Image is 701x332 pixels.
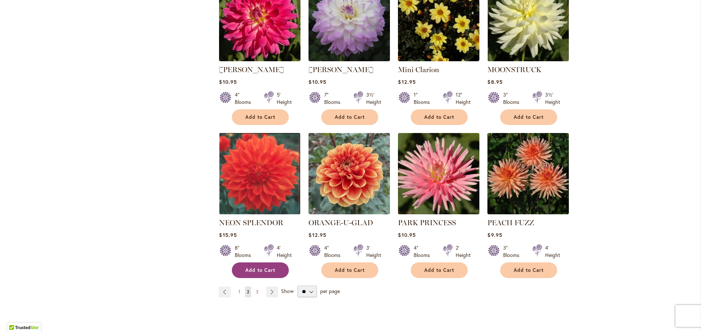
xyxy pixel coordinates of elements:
span: Add to Cart [245,114,275,120]
a: PARK PRINCESS [398,209,479,216]
button: Add to Cart [500,109,557,125]
button: Add to Cart [232,109,289,125]
span: 1 [238,289,240,294]
span: $10.95 [219,78,237,85]
span: $15.95 [219,231,237,238]
iframe: Launch Accessibility Center [5,306,26,327]
a: 3 [254,286,260,297]
button: Add to Cart [411,262,468,278]
span: $9.95 [487,231,502,238]
span: $12.95 [309,231,326,238]
span: per page [320,288,340,294]
button: Add to Cart [411,109,468,125]
span: Add to Cart [424,267,454,273]
span: 3 [256,289,258,294]
div: 4" Blooms [235,91,255,106]
span: $8.95 [487,78,502,85]
span: Show [281,288,294,294]
div: 3½' Height [545,91,560,106]
div: 4' Height [277,244,292,259]
button: Add to Cart [232,262,289,278]
span: 2 [247,289,249,294]
span: Add to Cart [514,114,544,120]
div: 7" Blooms [324,91,345,106]
div: 4" Blooms [324,244,345,259]
a: MOONSTRUCK [487,65,541,74]
img: PARK PRINCESS [398,133,479,214]
span: $12.95 [398,78,415,85]
a: PEACH FUZZ [487,218,534,227]
button: Add to Cart [500,262,557,278]
button: Add to Cart [321,262,378,278]
span: Add to Cart [514,267,544,273]
a: Orange-U-Glad [309,209,390,216]
a: MELISSA M [219,56,300,63]
img: Orange-U-Glad [309,133,390,214]
div: 12" Height [456,91,471,106]
div: 3" Blooms [503,91,524,106]
a: Neon Splendor [219,209,300,216]
img: PEACH FUZZ [487,133,569,214]
div: 3" Blooms [503,244,524,259]
div: 5' Height [277,91,292,106]
a: ORANGE-U-GLAD [309,218,373,227]
div: 4' Height [545,244,560,259]
a: PARK PRINCESS [398,218,456,227]
span: Add to Cart [424,114,454,120]
div: 4" Blooms [414,244,434,259]
a: [PERSON_NAME] [219,65,284,74]
span: Add to Cart [335,267,365,273]
a: MOONSTRUCK [487,56,569,63]
a: Mini Clarion [398,56,479,63]
span: Add to Cart [335,114,365,120]
div: 1" Blooms [414,91,434,106]
a: MIKAYLA MIRANDA [309,56,390,63]
a: PEACH FUZZ [487,209,569,216]
a: Mini Clarion [398,65,439,74]
div: 3½' Height [366,91,381,106]
a: 1 [237,286,242,297]
a: NEON SPLENDOR [219,218,283,227]
div: 2' Height [456,244,471,259]
img: Neon Splendor [219,133,300,214]
div: 3' Height [366,244,381,259]
span: $10.95 [309,78,326,85]
button: Add to Cart [321,109,378,125]
span: $10.95 [398,231,415,238]
span: Add to Cart [245,267,275,273]
div: 8" Blooms [235,244,255,259]
a: [PERSON_NAME] [309,65,374,74]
